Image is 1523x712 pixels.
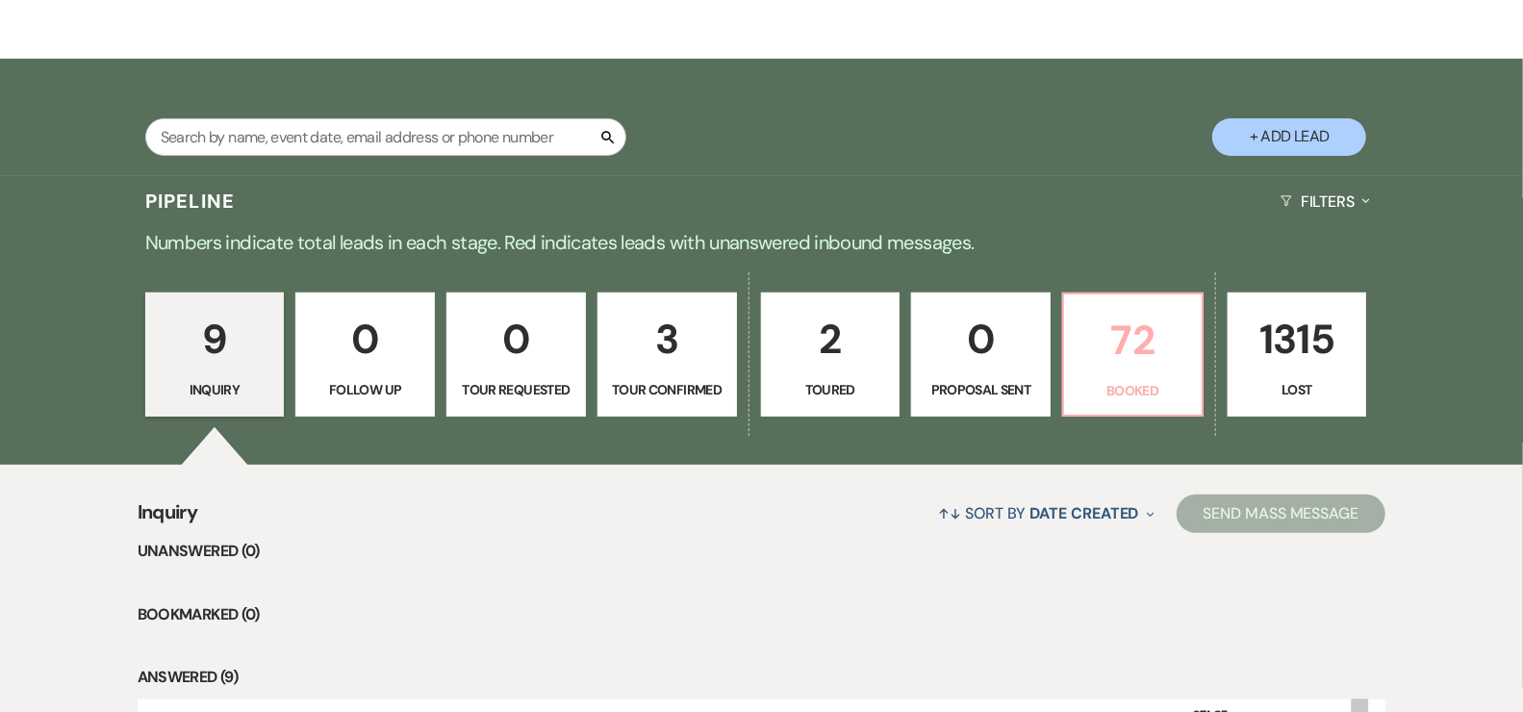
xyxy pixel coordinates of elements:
p: 3 [610,307,724,371]
p: 2 [774,307,888,371]
a: 72Booked [1062,292,1204,418]
span: Date Created [1030,503,1139,523]
a: 1315Lost [1228,292,1367,418]
a: 3Tour Confirmed [597,292,737,418]
button: Send Mass Message [1177,495,1386,533]
p: 1315 [1240,307,1355,371]
p: 9 [158,307,272,371]
p: 0 [924,307,1038,371]
a: 0Proposal Sent [911,292,1051,418]
p: 0 [459,307,573,371]
p: Follow Up [308,379,422,400]
p: Proposal Sent [924,379,1038,400]
a: 9Inquiry [145,292,285,418]
p: 72 [1076,308,1190,372]
li: Answered (9) [138,665,1386,690]
button: Sort By Date Created [930,488,1161,539]
a: 2Toured [761,292,901,418]
button: + Add Lead [1212,118,1366,156]
li: Unanswered (0) [138,539,1386,564]
span: ↑↓ [938,503,961,523]
p: Inquiry [158,379,272,400]
span: Inquiry [138,497,198,539]
p: 0 [308,307,422,371]
h3: Pipeline [145,188,236,215]
p: Tour Requested [459,379,573,400]
input: Search by name, event date, email address or phone number [145,118,626,156]
p: Booked [1076,380,1190,401]
p: Lost [1240,379,1355,400]
a: 0Tour Requested [446,292,586,418]
li: Bookmarked (0) [138,602,1386,627]
p: Tour Confirmed [610,379,724,400]
p: Toured [774,379,888,400]
button: Filters [1273,176,1378,227]
a: 0Follow Up [295,292,435,418]
p: Numbers indicate total leads in each stage. Red indicates leads with unanswered inbound messages. [69,227,1455,258]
